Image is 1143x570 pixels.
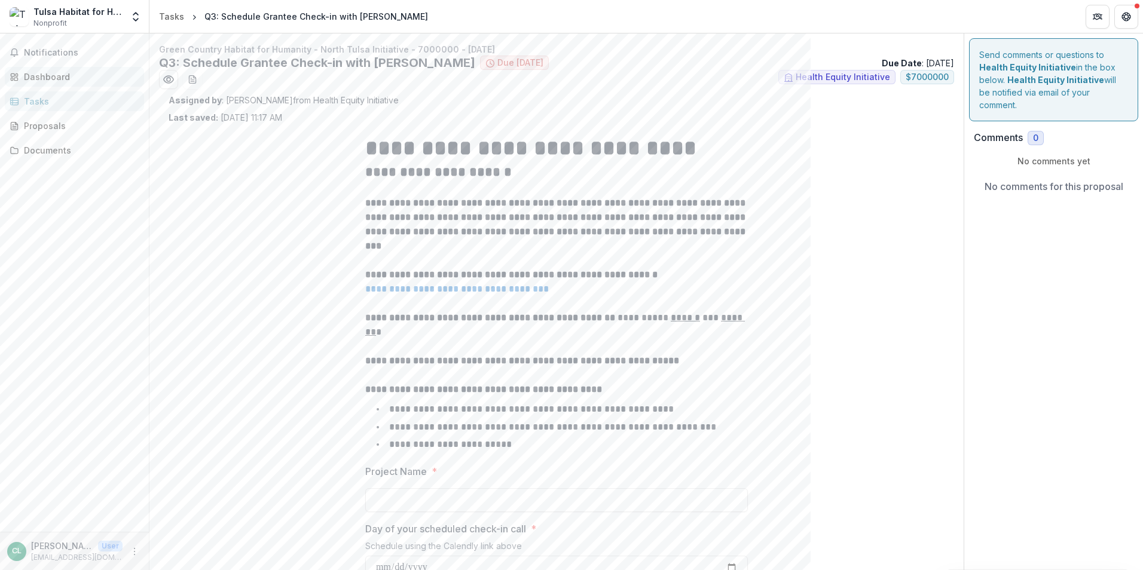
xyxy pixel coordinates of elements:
[24,119,135,132] div: Proposals
[127,5,144,29] button: Open entity switcher
[1114,5,1138,29] button: Get Help
[969,38,1138,121] div: Send comments or questions to in the box below. will be notified via email of your comment.
[33,18,67,29] span: Nonprofit
[906,72,949,82] span: $ 7000000
[497,58,543,68] span: Due [DATE]
[98,541,123,551] p: User
[5,140,144,160] a: Documents
[974,132,1023,143] h2: Comments
[882,57,954,69] p: : [DATE]
[169,112,218,122] strong: Last saved:
[154,8,189,25] a: Tasks
[159,70,178,89] button: Preview 7140c5b2-5ff8-452c-8c66-c5f27ca6f779.pdf
[183,70,202,89] button: download-word-button
[365,522,526,536] p: Day of your scheduled check-in call
[5,116,144,136] a: Proposals
[796,72,890,82] span: Health Equity Initiative
[127,544,142,559] button: More
[159,56,475,70] h2: Q3: Schedule Grantee Check-in with [PERSON_NAME]
[882,58,922,68] strong: Due Date
[24,95,135,108] div: Tasks
[1007,75,1104,85] strong: Health Equity Initiative
[985,179,1123,194] p: No comments for this proposal
[169,95,222,105] strong: Assigned by
[169,111,282,124] p: [DATE] 11:17 AM
[159,43,954,56] p: Green Country Habitat for Humanity - North Tulsa Initiative - 7000000 - [DATE]
[31,552,123,563] p: [EMAIL_ADDRESS][DOMAIN_NAME]
[1033,133,1038,143] span: 0
[5,43,144,62] button: Notifications
[24,71,135,83] div: Dashboard
[12,547,22,555] div: Cassandra Love
[204,10,428,23] div: Q3: Schedule Grantee Check-in with [PERSON_NAME]
[24,48,139,58] span: Notifications
[154,8,433,25] nav: breadcrumb
[33,5,123,18] div: Tulsa Habitat for Humanity, Inc
[365,541,748,556] div: Schedule using the Calendly link above
[159,10,184,23] div: Tasks
[169,94,945,106] p: : [PERSON_NAME] from Health Equity Initiative
[10,7,29,26] img: Tulsa Habitat for Humanity, Inc
[31,540,93,552] p: [PERSON_NAME]
[5,91,144,111] a: Tasks
[979,62,1076,72] strong: Health Equity Initiative
[365,464,427,479] p: Project Name
[24,144,135,157] div: Documents
[974,155,1133,167] p: No comments yet
[5,67,144,87] a: Dashboard
[1086,5,1110,29] button: Partners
